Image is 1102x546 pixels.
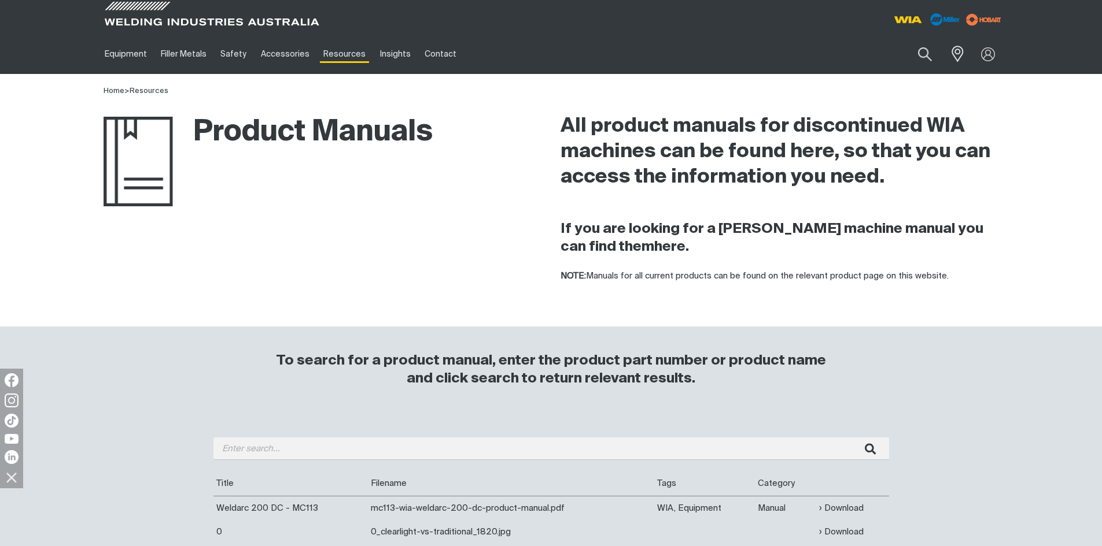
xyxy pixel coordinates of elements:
[154,34,213,74] a: Filler Metals
[5,434,19,444] img: YouTube
[654,240,689,254] a: here.
[755,496,816,520] td: Manual
[5,373,19,387] img: Facebook
[890,40,944,68] input: Product name or item number...
[130,87,168,95] a: Resources
[2,467,21,487] img: hide socials
[819,525,864,538] a: Download
[561,114,999,190] h2: All product manuals for discontinued WIA machines can be found here, so that you can access the i...
[5,450,19,464] img: LinkedIn
[213,437,889,460] input: Enter search...
[213,471,368,496] th: Title
[819,502,864,515] a: Download
[654,496,755,520] td: WIA, Equipment
[98,34,154,74] a: Equipment
[418,34,463,74] a: Contact
[368,496,655,520] td: mc113-wia-weldarc-200-dc-product-manual.pdf
[104,87,124,95] a: Home
[561,270,999,283] p: Manuals for all current products can be found on the relevant product page on this website.
[561,222,983,254] strong: If you are looking for a [PERSON_NAME] machine manual you can find them
[561,272,586,280] strong: NOTE:
[654,471,755,496] th: Tags
[213,34,253,74] a: Safety
[271,352,831,388] h3: To search for a product manual, enter the product part number or product name and click search to...
[373,34,417,74] a: Insights
[213,520,368,544] td: 0
[5,393,19,407] img: Instagram
[104,114,433,151] h1: Product Manuals
[316,34,373,74] a: Resources
[254,34,316,74] a: Accessories
[963,11,1005,28] img: miller
[755,471,816,496] th: Category
[5,414,19,428] img: TikTok
[98,34,778,74] nav: Main
[124,87,130,95] span: >
[213,496,368,520] td: Weldarc 200 DC - MC113
[368,471,655,496] th: Filename
[905,40,945,68] button: Search products
[368,520,655,544] td: 0_clearlight-vs-traditional_1820.jpg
